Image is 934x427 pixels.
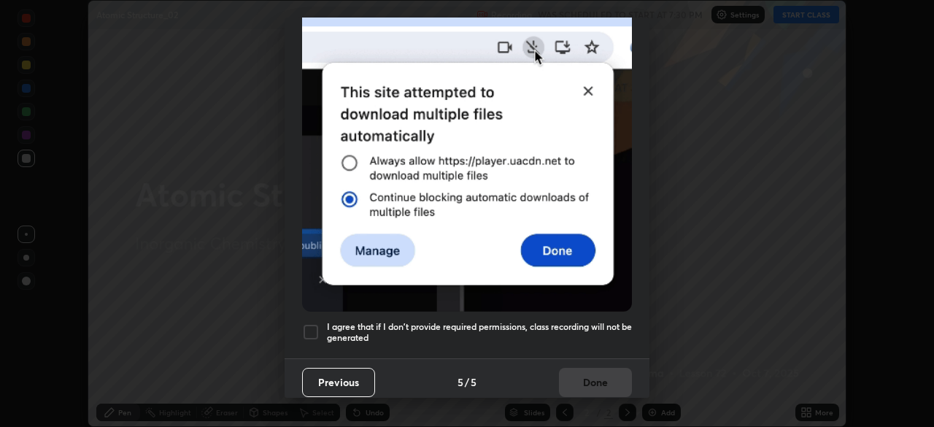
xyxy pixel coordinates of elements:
h5: I agree that if I don't provide required permissions, class recording will not be generated [327,321,632,344]
h4: / [465,374,469,390]
h4: 5 [471,374,476,390]
button: Previous [302,368,375,397]
h4: 5 [458,374,463,390]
